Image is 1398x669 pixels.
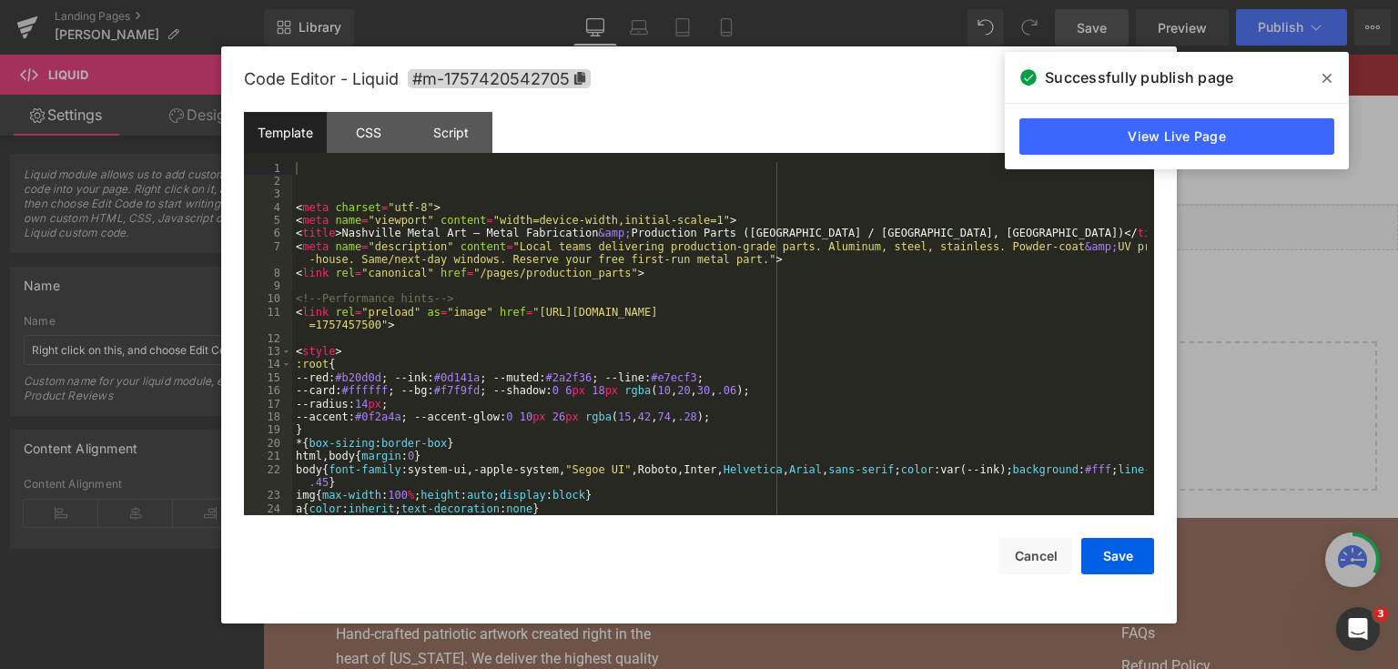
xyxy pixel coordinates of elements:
[397,329,561,366] a: Explore Blocks
[73,568,419,640] p: Hand-crafted patriotic artwork created right in the heart of [US_STATE]. We deliver the highest q...
[73,532,419,550] h2: American-Made Excellence
[858,601,1062,623] a: Refund Policy
[244,398,292,411] div: 17
[286,14,849,27] a: Handcrafted in [US_STATE] • 100% American Made • Free Shipping Over $100
[244,384,292,397] div: 16
[244,371,292,384] div: 15
[244,267,292,279] div: 8
[1019,118,1334,155] a: View Live Page
[51,380,1085,393] p: or Drag & Drop elements from left sidebar
[244,162,292,175] div: 1
[1373,607,1388,622] span: 3
[244,292,292,305] div: 10
[999,538,1072,574] button: Cancel
[244,175,292,188] div: 2
[244,358,292,370] div: 14
[244,201,292,214] div: 4
[244,332,292,345] div: 12
[575,329,739,366] a: Add Single Section
[244,502,292,515] div: 24
[244,188,292,200] div: 3
[244,279,292,292] div: 9
[244,345,292,358] div: 13
[244,450,292,462] div: 21
[244,463,292,490] div: 22
[244,227,292,239] div: 6
[1081,538,1154,574] button: Save
[408,69,591,88] span: Click to copy
[858,568,1062,590] a: FAQs
[244,112,327,153] div: Template
[244,240,292,267] div: 7
[244,437,292,450] div: 20
[327,112,410,153] div: CSS
[410,112,492,153] div: Script
[1045,66,1233,88] span: Successfully publish page
[244,69,399,88] span: Code Editor - Liquid
[1336,607,1380,651] iframe: Intercom live chat
[858,532,1062,550] h2: Support
[244,411,292,423] div: 18
[244,423,292,436] div: 19
[244,214,292,227] div: 5
[244,489,292,502] div: 23
[244,306,292,332] div: 11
